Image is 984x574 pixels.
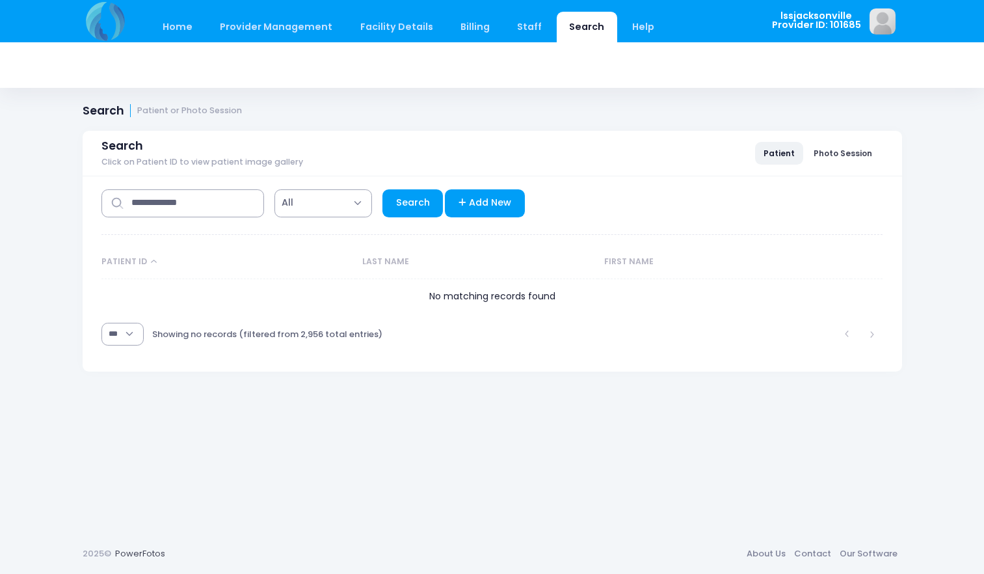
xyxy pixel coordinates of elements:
[445,189,525,217] a: Add New
[150,12,206,42] a: Home
[101,157,303,167] span: Click on Patient ID to view patient image gallery
[870,8,896,34] img: image
[772,11,861,30] span: lssjacksonville Provider ID: 101685
[83,104,243,118] h1: Search
[790,542,836,566] a: Contact
[347,12,445,42] a: Facility Details
[743,542,790,566] a: About Us
[101,139,143,153] span: Search
[557,12,617,42] a: Search
[598,245,851,279] th: First Name: activate to sort column ascending
[356,245,598,279] th: Last Name: activate to sort column ascending
[101,279,883,314] td: No matching records found
[382,189,443,217] a: Search
[836,542,902,566] a: Our Software
[101,245,356,279] th: Patient ID: activate to sort column descending
[755,142,803,164] a: Patient
[619,12,667,42] a: Help
[152,320,382,349] div: Showing no records (filtered from 2,956 total entries)
[115,547,165,560] a: PowerFotos
[805,142,881,164] a: Photo Session
[137,106,242,116] small: Patient or Photo Session
[505,12,555,42] a: Staff
[447,12,502,42] a: Billing
[282,196,293,210] span: All
[207,12,345,42] a: Provider Management
[83,547,111,560] span: 2025©
[274,189,372,217] span: All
